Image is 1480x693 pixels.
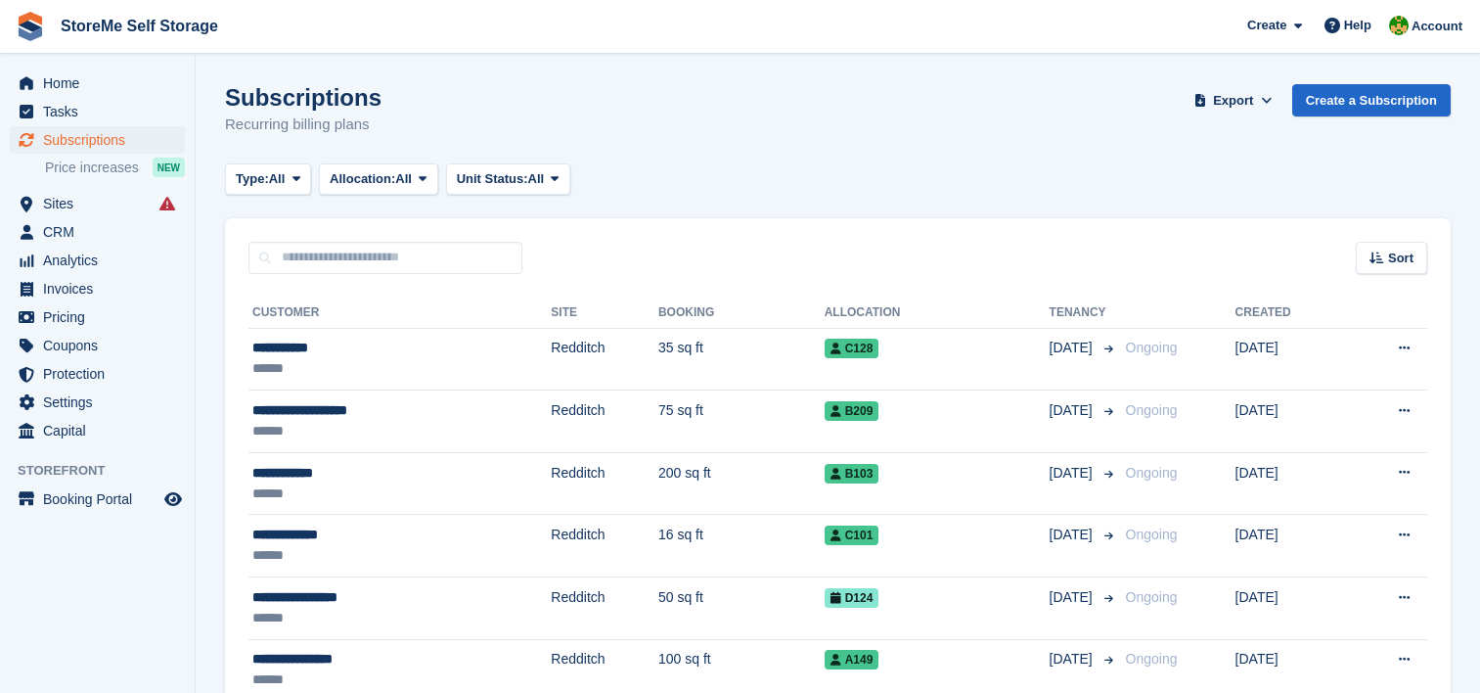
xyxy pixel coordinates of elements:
[10,69,185,97] a: menu
[1050,338,1097,358] span: [DATE]
[1050,400,1097,421] span: [DATE]
[10,190,185,217] a: menu
[10,275,185,302] a: menu
[658,452,825,515] td: 200 sq ft
[319,163,438,196] button: Allocation: All
[658,298,825,329] th: Booking
[1126,402,1178,418] span: Ongoing
[1126,651,1178,667] span: Ongoing
[43,247,160,274] span: Analytics
[225,84,381,111] h1: Subscriptions
[551,328,658,391] td: Redditch
[825,401,879,421] span: B209
[658,391,825,453] td: 75 sq ft
[1344,16,1371,35] span: Help
[269,169,286,189] span: All
[10,303,185,331] a: menu
[1235,391,1346,453] td: [DATE]
[1235,298,1346,329] th: Created
[1126,589,1178,605] span: Ongoing
[43,389,160,416] span: Settings
[1389,16,1409,35] img: StorMe
[10,485,185,513] a: menu
[10,389,185,416] a: menu
[330,169,395,189] span: Allocation:
[658,328,825,391] td: 35 sq ft
[43,98,160,125] span: Tasks
[43,190,160,217] span: Sites
[10,126,185,154] a: menu
[825,588,879,608] span: D124
[1235,452,1346,515] td: [DATE]
[551,577,658,640] td: Redditch
[1292,84,1451,116] a: Create a Subscription
[43,303,160,331] span: Pricing
[45,157,185,178] a: Price increases NEW
[551,391,658,453] td: Redditch
[225,163,311,196] button: Type: All
[159,196,175,211] i: Smart entry sync failures have occurred
[528,169,545,189] span: All
[551,298,658,329] th: Site
[1050,649,1097,670] span: [DATE]
[395,169,412,189] span: All
[658,515,825,577] td: 16 sq ft
[43,360,160,388] span: Protection
[10,417,185,444] a: menu
[10,247,185,274] a: menu
[1412,17,1462,36] span: Account
[1235,515,1346,577] td: [DATE]
[1126,527,1178,542] span: Ongoing
[153,158,185,177] div: NEW
[10,360,185,388] a: menu
[43,332,160,359] span: Coupons
[1126,340,1178,355] span: Ongoing
[225,114,381,136] p: Recurring billing plans
[53,10,226,42] a: StoreMe Self Storage
[1050,298,1118,329] th: Tenancy
[446,163,570,196] button: Unit Status: All
[43,417,160,444] span: Capital
[551,452,658,515] td: Redditch
[43,485,160,513] span: Booking Portal
[1050,587,1097,608] span: [DATE]
[825,298,1050,329] th: Allocation
[248,298,551,329] th: Customer
[18,461,195,481] span: Storefront
[1247,16,1286,35] span: Create
[1126,465,1178,481] span: Ongoing
[825,339,879,358] span: C128
[1190,84,1277,116] button: Export
[236,169,269,189] span: Type:
[825,650,879,670] span: A149
[551,515,658,577] td: Redditch
[1388,249,1413,268] span: Sort
[1235,577,1346,640] td: [DATE]
[825,464,879,484] span: B103
[1050,463,1097,484] span: [DATE]
[10,98,185,125] a: menu
[45,159,139,177] span: Price increases
[1235,328,1346,391] td: [DATE]
[161,487,185,511] a: Preview store
[1050,525,1097,545] span: [DATE]
[10,332,185,359] a: menu
[825,526,879,545] span: C101
[43,275,160,302] span: Invoices
[10,218,185,246] a: menu
[658,577,825,640] td: 50 sq ft
[457,169,528,189] span: Unit Status:
[43,69,160,97] span: Home
[16,12,45,41] img: stora-icon-8386f47178a22dfd0bd8f6a31ec36ba5ce8667c1dd55bd0f319d3a0aa187defe.svg
[1213,91,1253,111] span: Export
[43,218,160,246] span: CRM
[43,126,160,154] span: Subscriptions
